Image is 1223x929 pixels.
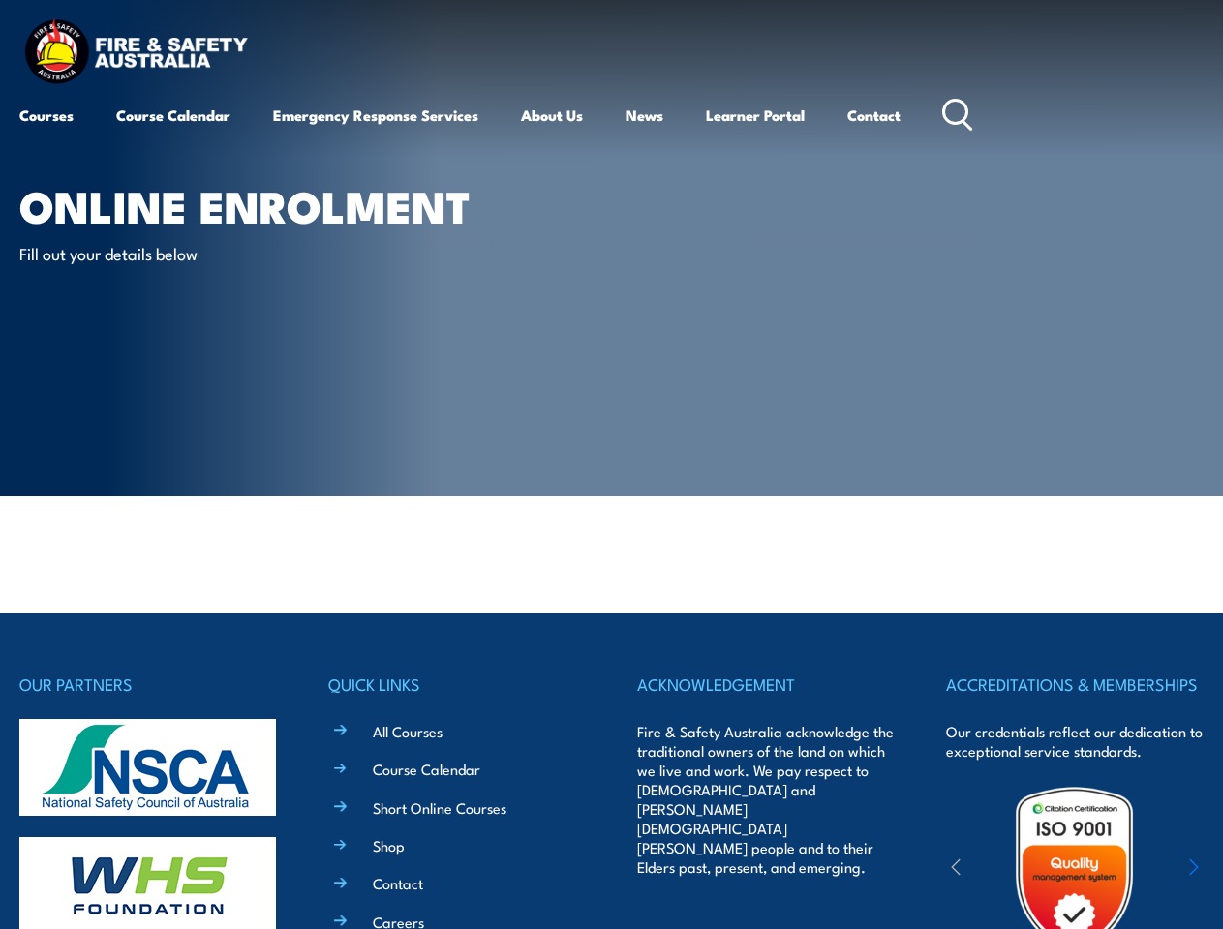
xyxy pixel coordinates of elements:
p: Our credentials reflect our dedication to exceptional service standards. [946,722,1204,761]
a: Courses [19,92,74,138]
a: Short Online Courses [373,797,506,818]
h4: OUR PARTNERS [19,671,277,698]
h1: Online Enrolment [19,186,498,224]
p: Fire & Safety Australia acknowledge the traditional owners of the land on which we live and work.... [637,722,895,877]
h4: ACCREDITATIONS & MEMBERSHIPS [946,671,1204,698]
h4: ACKNOWLEDGEMENT [637,671,895,698]
a: About Us [521,92,583,138]
a: Course Calendar [373,759,480,779]
a: Shop [373,835,405,855]
a: All Courses [373,721,443,741]
img: nsca-logo-footer [19,719,276,816]
a: Emergency Response Services [273,92,478,138]
h4: QUICK LINKS [328,671,586,698]
a: Course Calendar [116,92,230,138]
a: Contact [847,92,901,138]
a: Contact [373,873,423,893]
p: Fill out your details below [19,242,373,264]
a: News [626,92,663,138]
a: Learner Portal [706,92,805,138]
